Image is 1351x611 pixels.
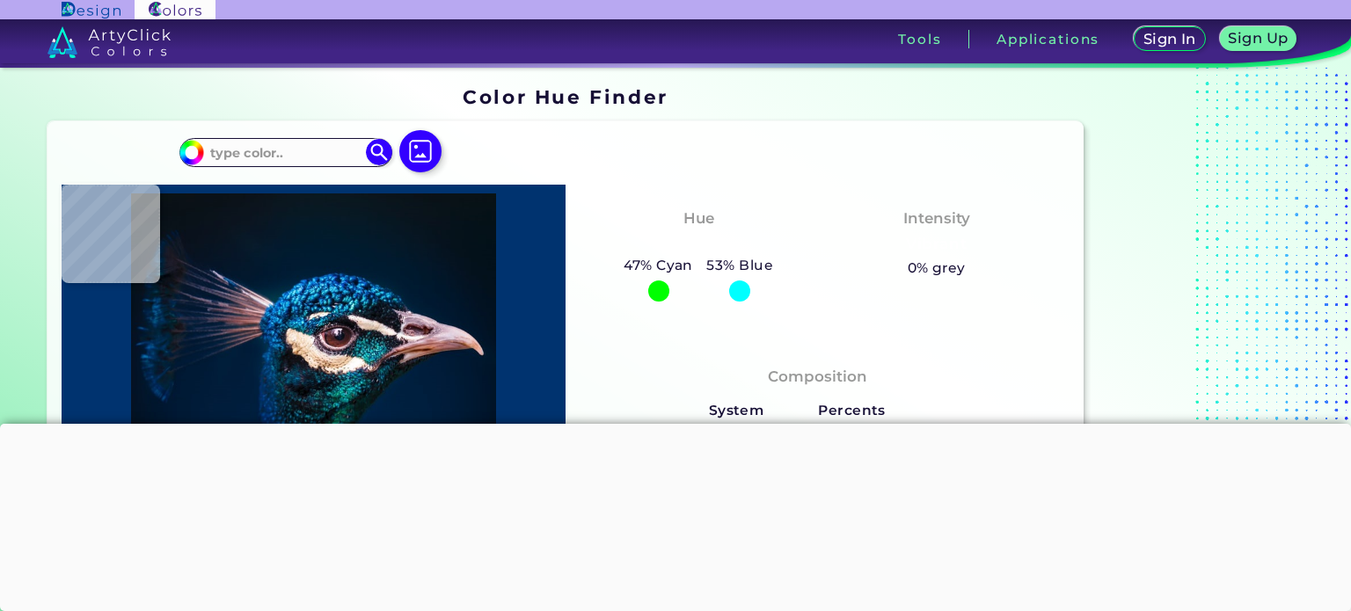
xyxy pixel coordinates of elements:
[768,364,867,389] h4: Composition
[770,396,933,426] h5: Percents
[62,2,120,18] img: ArtyClick Design logo
[997,33,1099,46] h3: Applications
[702,396,770,426] h5: System
[700,254,780,277] h5: 53% Blue
[204,141,368,164] input: type color..
[903,206,970,231] h4: Intensity
[463,84,668,110] h1: Color Hue Finder
[1231,32,1285,45] h5: Sign Up
[908,257,966,280] h5: 0% grey
[683,206,714,231] h4: Hue
[617,254,699,277] h5: 47% Cyan
[898,234,975,255] h3: Vibrant
[1145,33,1194,46] h5: Sign In
[399,130,442,172] img: icon picture
[898,33,941,46] h3: Tools
[649,234,749,255] h3: Cyan-Blue
[1137,28,1202,51] a: Sign In
[47,26,172,58] img: logo_artyclick_colors_white.svg
[1223,28,1294,51] a: Sign Up
[1091,80,1311,603] iframe: Advertisement
[70,193,557,573] img: img_pavlin.jpg
[366,139,392,165] img: icon search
